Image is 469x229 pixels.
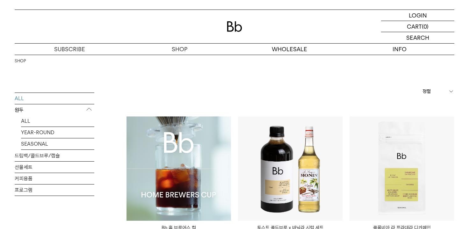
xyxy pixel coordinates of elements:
[409,10,427,21] p: LOGIN
[227,21,242,32] img: 로고
[407,21,422,32] p: CART
[381,21,454,32] a: CART (0)
[406,32,429,43] p: SEARCH
[15,150,94,161] a: 드립백/콜드브루/캡슐
[15,44,125,55] a: SUBSCRIBE
[422,87,431,95] span: 정렬
[125,44,234,55] a: SHOP
[21,115,94,126] a: ALL
[238,116,343,221] img: 토스트 콜드브루 x 바닐라 시럽 세트
[21,127,94,138] a: YEAR-ROUND
[15,58,26,64] a: SHOP
[15,93,94,104] a: ALL
[15,161,94,172] a: 선물세트
[15,184,94,195] a: 프로그램
[21,138,94,149] a: SEASONAL
[422,21,429,32] p: (0)
[15,104,94,115] p: 원두
[15,173,94,184] a: 커피용품
[344,44,454,55] p: INFO
[381,10,454,21] a: LOGIN
[126,116,231,221] img: Bb 홈 브루어스 컵
[350,116,454,221] img: 콜롬비아 라 프라데라 디카페인
[234,44,344,55] p: WHOLESALE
